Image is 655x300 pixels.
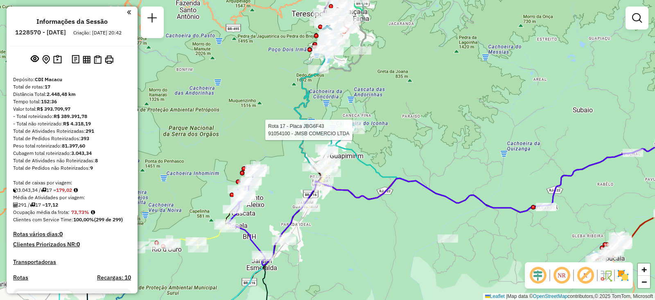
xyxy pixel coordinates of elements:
strong: 100,00% [73,216,94,223]
a: Leaflet [485,293,505,299]
strong: 8 [95,157,98,164]
button: Logs desbloquear sessão [70,53,81,66]
img: Exibir/Ocultar setores [617,269,630,282]
span: + [641,264,647,275]
div: Valor total: [13,105,131,113]
i: Meta Caixas/viagem: 221,30 Diferença: -42,28 [74,188,78,193]
img: Teresópolis [322,25,332,35]
strong: 0 [77,241,80,248]
button: Painel de Sugestão [52,53,63,66]
div: Criação: [DATE] 20:42 [70,29,125,36]
button: Visualizar relatório de Roteirização [81,54,92,65]
h4: Rotas vários dias: [13,231,131,238]
div: Atividade não roteirizada - GEDIEL DE VASCONCELOS FILHO [438,234,458,243]
span: Clientes com Service Time: [13,216,73,223]
img: Fluxo de ruas [599,269,612,282]
span: Ocultar NR [552,266,571,285]
h4: Recargas: 10 [97,274,131,281]
strong: 393 [81,135,89,141]
a: OpenStreetMap [533,293,568,299]
strong: 73,73% [71,209,89,215]
div: Map data © contributors,© 2025 TomTom, Microsoft [483,293,655,300]
div: Total de Pedidos não Roteirizados: [13,164,131,172]
strong: 9 [90,165,93,171]
div: Total de Atividades Roteirizadas: [13,127,131,135]
div: 291 / 17 = [13,201,131,209]
button: Imprimir Rotas [103,54,115,66]
strong: R$ 4.318,19 [63,120,91,127]
a: Zoom in [638,264,650,276]
div: Peso total roteirizado: [13,142,131,150]
span: Ocultar deslocamento [528,266,548,285]
strong: 0 [59,230,63,238]
strong: 2.448,48 km [47,91,76,97]
strong: 152:36 [41,98,57,105]
a: Nova sessão e pesquisa [144,10,160,28]
button: Exibir sessão original [29,53,41,66]
span: Ocupação média da frota: [13,209,70,215]
div: Tempo total: [13,98,131,105]
div: Total de caixas por viagem: [13,179,131,186]
div: - Total roteirizado: [13,113,131,120]
a: Exibir filtros [629,10,645,26]
i: Total de rotas [41,188,46,193]
strong: CDI Macacu [35,76,62,82]
strong: 179,02 [56,187,72,193]
strong: 81.397,60 [62,143,85,149]
h4: Transportadoras [13,259,131,266]
strong: R$ 389.391,78 [54,113,87,119]
div: Total de Pedidos Roteirizados: [13,135,131,142]
em: Média calculada utilizando a maior ocupação (%Peso ou %Cubagem) de cada rota da sessão. Rotas cro... [91,210,95,215]
div: Total de rotas: [13,83,131,91]
div: Média de Atividades por viagem: [13,194,131,201]
h4: Clientes Priorizados NR: [13,241,131,248]
strong: 3.043,34 [71,150,92,156]
a: Clique aqui para minimizar o painel [127,7,131,17]
button: Visualizar Romaneio [92,54,103,66]
strong: 291 [86,128,94,134]
i: Cubagem total roteirizado [13,188,18,193]
strong: R$ 393.709,97 [37,106,70,112]
div: Depósito: [13,76,131,83]
i: Total de rotas [30,202,35,207]
span: | [506,293,507,299]
div: 3.043,34 / 17 = [13,186,131,194]
span: Exibir rótulo [576,266,595,285]
button: Centralizar mapa no depósito ou ponto de apoio [41,53,52,66]
div: Distância Total: [13,91,131,98]
strong: (299 de 299) [94,216,123,223]
h6: 1228570 - [DATE] [15,29,66,36]
div: Atividade não roteirizada - ERCILIA GUIMARAES BORGES DA MOTTA [536,203,556,211]
strong: 17 [45,84,50,90]
strong: 17,12 [45,202,58,208]
div: Total de Atividades não Roteirizadas: [13,157,131,164]
a: Zoom out [638,276,650,288]
div: Cubagem total roteirizado: [13,150,131,157]
span: − [641,277,647,287]
h4: Informações da Sessão [36,18,108,25]
i: Total de Atividades [13,202,18,207]
a: Rotas [13,274,28,281]
div: - Total não roteirizado: [13,120,131,127]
